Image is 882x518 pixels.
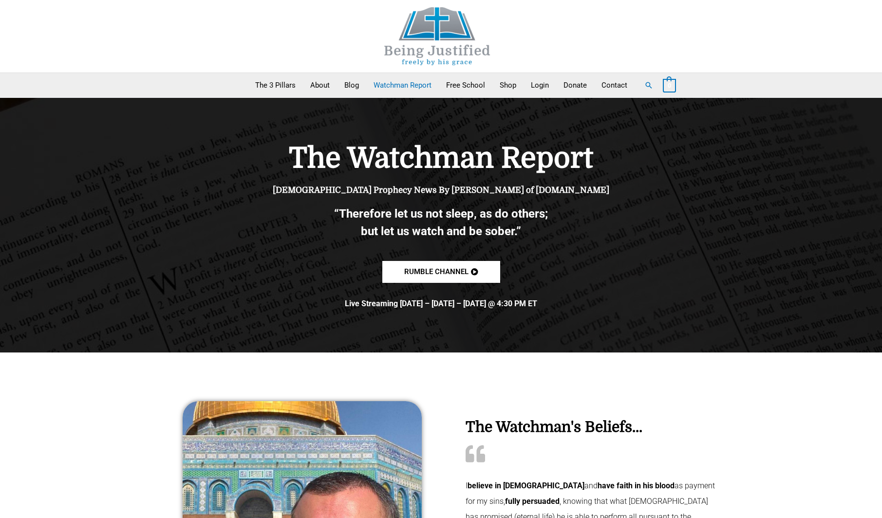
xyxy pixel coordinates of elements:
[524,73,556,97] a: Login
[668,82,671,89] span: 0
[644,81,653,90] a: Search button
[303,73,337,97] a: About
[237,142,646,176] h1: The Watchman Report
[556,73,594,97] a: Donate
[505,497,560,506] b: fully persuaded
[468,481,584,490] b: believe in [DEMOGRAPHIC_DATA]
[439,73,492,97] a: Free School
[361,224,521,238] b: but let us watch and be sober.”
[663,81,676,90] a: View Shopping Cart, empty
[248,73,303,97] a: The 3 Pillars
[366,73,439,97] a: Watchman Report
[382,261,500,283] a: Rumble channel
[598,481,675,490] b: have faith in his blood
[594,73,635,97] a: Contact
[334,207,548,221] b: “Therefore let us not sleep, as do others;
[492,73,524,97] a: Shop
[466,420,719,434] h2: The Watchman's Beliefs...
[337,73,366,97] a: Blog
[364,7,510,65] img: Being Justified
[237,185,646,195] h4: [DEMOGRAPHIC_DATA] Prophecy News By [PERSON_NAME] of [DOMAIN_NAME]
[404,268,469,276] span: Rumble channel
[345,299,537,308] b: Live Streaming [DATE] – [DATE] – [DATE] @ 4:30 PM ET
[248,73,635,97] nav: Primary Site Navigation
